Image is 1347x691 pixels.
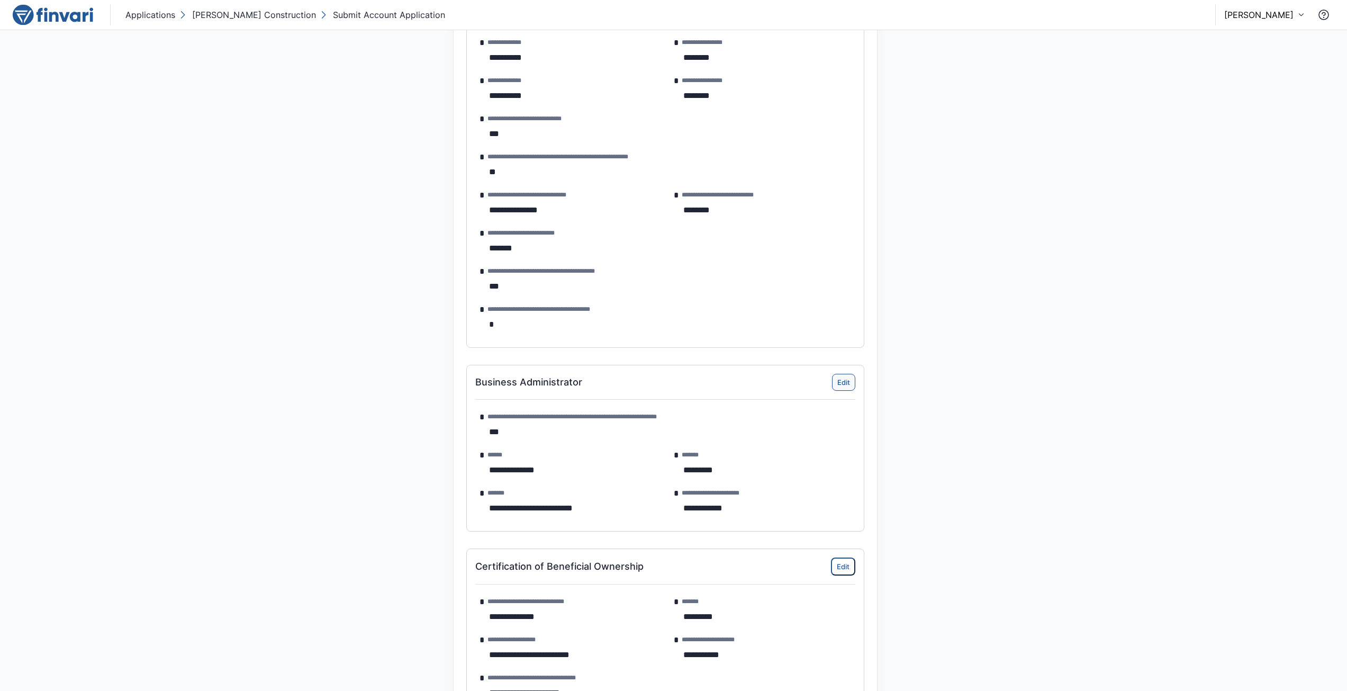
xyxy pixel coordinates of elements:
button: Submit Account Application [318,6,447,23]
h6: Certification of Beneficial Ownership [475,561,644,572]
button: Contact Support [1313,4,1334,25]
img: logo [13,4,93,25]
button: Applications [123,6,177,23]
p: Submit Account Application [333,8,445,21]
button: [PERSON_NAME] [1224,8,1305,21]
h6: Business Administrator [475,376,582,388]
p: [PERSON_NAME] Construction [192,8,316,21]
button: [PERSON_NAME] Construction [177,6,318,23]
button: Edit [831,558,855,576]
p: Applications [125,8,175,21]
button: Edit [832,374,855,391]
p: [PERSON_NAME] [1224,8,1294,21]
